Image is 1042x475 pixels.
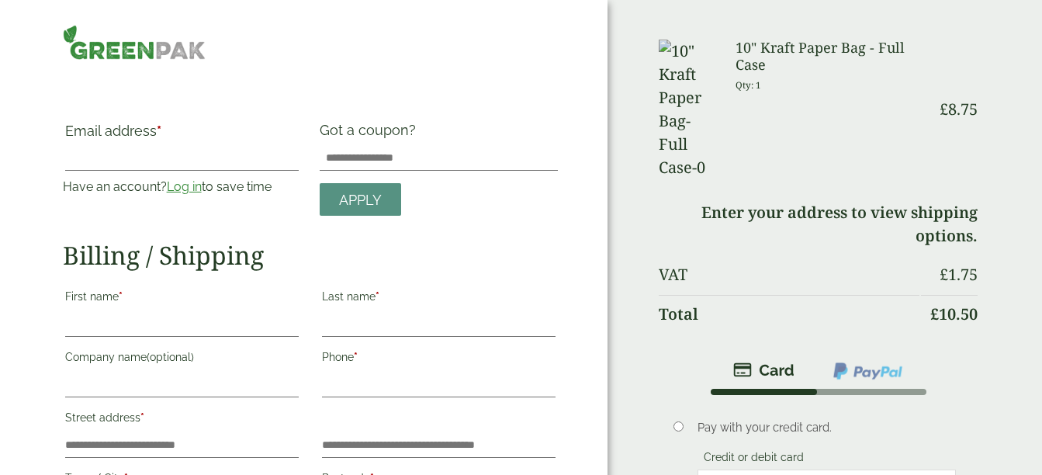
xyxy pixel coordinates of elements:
[940,264,948,285] span: £
[65,286,299,312] label: First name
[736,79,761,91] small: Qty: 1
[832,361,904,381] img: ppcp-gateway.png
[659,40,717,179] img: 10" Kraft Paper Bag-Full Case-0
[322,346,556,373] label: Phone
[736,40,919,73] h3: 10" Kraft Paper Bag - Full Case
[659,194,978,255] td: Enter your address to view shipping options.
[65,407,299,433] label: Street address
[940,99,978,120] bdi: 8.75
[65,124,299,146] label: Email address
[140,411,144,424] abbr: required
[65,346,299,373] label: Company name
[322,286,556,312] label: Last name
[320,122,422,146] label: Got a coupon?
[157,123,161,139] abbr: required
[354,351,358,363] abbr: required
[119,290,123,303] abbr: required
[63,241,559,270] h2: Billing / Shipping
[659,295,919,333] th: Total
[940,99,948,120] span: £
[63,25,206,60] img: GreenPak Supplies
[930,303,978,324] bdi: 10.50
[147,351,194,363] span: (optional)
[167,179,202,194] a: Log in
[339,192,382,209] span: Apply
[940,264,978,285] bdi: 1.75
[930,303,939,324] span: £
[698,419,956,436] p: Pay with your credit card.
[320,183,401,217] a: Apply
[659,256,919,293] th: VAT
[63,178,301,196] p: Have an account? to save time
[733,361,794,380] img: stripe.png
[376,290,379,303] abbr: required
[698,451,810,468] label: Credit or debit card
